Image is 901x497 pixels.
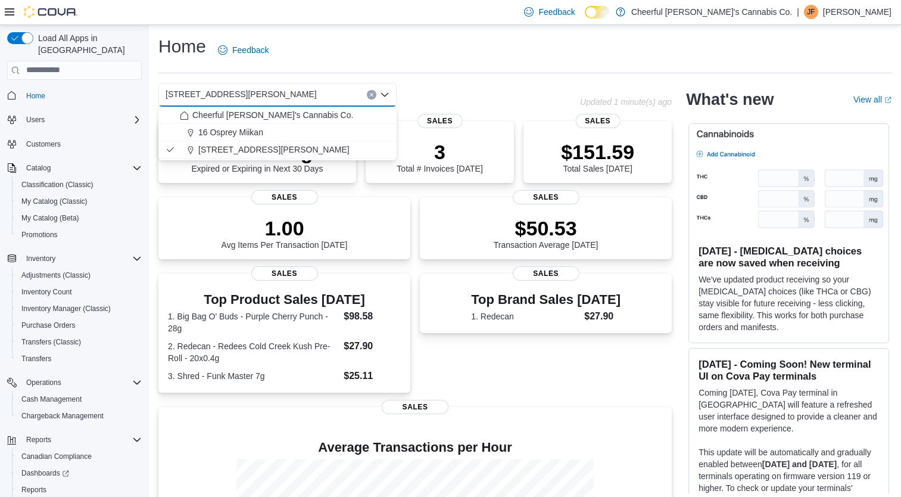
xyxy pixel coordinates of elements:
a: Transfers (Classic) [17,335,86,349]
h4: Average Transactions per Hour [168,440,662,455]
span: Promotions [17,228,142,242]
img: Cova [24,6,77,18]
a: Home [21,89,50,103]
span: Promotions [21,230,58,240]
p: Cheerful [PERSON_NAME]'s Cannabis Co. [631,5,792,19]
span: Sales [513,190,579,204]
span: Sales [382,400,448,414]
p: Updated 1 minute(s) ago [580,97,672,107]
p: 1.00 [222,216,348,240]
a: Purchase Orders [17,318,80,333]
a: Cash Management [17,392,86,406]
span: Transfers (Classic) [17,335,142,349]
span: 16 Osprey Miikan [198,126,263,138]
button: Operations [21,375,66,390]
span: Classification (Classic) [17,178,142,192]
span: Home [21,88,142,103]
span: Reports [17,483,142,497]
a: Inventory Manager (Classic) [17,302,116,316]
div: Avg Items Per Transaction [DATE] [222,216,348,250]
a: Chargeback Management [17,409,108,423]
button: Users [2,111,146,128]
button: 16 Osprey Miikan [158,124,397,141]
button: Promotions [12,226,146,243]
p: 3 [397,140,482,164]
p: Coming [DATE], Cova Pay terminal in [GEOGRAPHIC_DATA] will feature a refreshed user interface des... [699,387,879,434]
span: Transfers [21,354,51,364]
span: Catalog [26,163,51,173]
strong: [DATE] and [DATE] [762,459,837,469]
h1: Home [158,35,206,58]
dt: 1. Big Bag O' Buds - Purple Cherry Punch - 28g [168,310,339,334]
a: Transfers [17,352,56,366]
button: [STREET_ADDRESS][PERSON_NAME] [158,141,397,159]
dt: 1. Redecan [471,310,579,322]
span: Operations [26,378,61,387]
span: Home [26,91,45,101]
button: Inventory [2,250,146,267]
span: Cash Management [21,395,82,404]
span: Cash Management [17,392,142,406]
span: Feedback [538,6,575,18]
div: Jason Fitzpatrick [804,5,818,19]
span: Users [26,115,45,125]
a: Reports [17,483,51,497]
a: Inventory Count [17,285,77,299]
a: My Catalog (Beta) [17,211,84,225]
span: Sales [513,266,579,281]
button: Clear input [367,90,376,100]
span: Inventory [21,251,142,266]
button: Catalog [2,160,146,176]
span: My Catalog (Classic) [21,197,88,206]
h3: [DATE] - [MEDICAL_DATA] choices are now saved when receiving [699,245,879,269]
span: Customers [21,136,142,151]
p: $50.53 [494,216,598,240]
span: Feedback [232,44,269,56]
button: Cash Management [12,391,146,408]
span: Dashboards [17,466,142,480]
button: Inventory Count [12,284,146,300]
span: Operations [21,375,142,390]
p: $151.59 [561,140,634,164]
dt: 3. Shred - Funk Master 7g [168,370,339,382]
button: Customers [2,135,146,153]
a: My Catalog (Classic) [17,194,92,209]
span: My Catalog (Beta) [21,213,79,223]
span: [STREET_ADDRESS][PERSON_NAME] [198,144,350,156]
button: Catalog [21,161,55,175]
span: Customers [26,139,61,149]
button: My Catalog (Classic) [12,193,146,210]
span: Inventory Manager (Classic) [21,304,111,313]
span: Sales [251,190,318,204]
h2: What's new [686,90,774,109]
dt: 2. Redecan - Redees Cold Creek Kush Pre-Roll - 20x0.4g [168,340,339,364]
button: Purchase Orders [12,317,146,334]
h3: Top Brand Sales [DATE] [471,293,621,307]
button: Inventory [21,251,60,266]
button: My Catalog (Beta) [12,210,146,226]
p: [PERSON_NAME] [823,5,891,19]
span: Reports [26,435,51,445]
span: Sales [417,114,462,128]
span: Purchase Orders [21,321,76,330]
span: Transfers (Classic) [21,337,81,347]
div: Total Sales [DATE] [561,140,634,173]
span: My Catalog (Classic) [17,194,142,209]
button: Transfers [12,350,146,367]
span: Users [21,113,142,127]
a: Promotions [17,228,63,242]
h3: [DATE] - Coming Soon! New terminal UI on Cova Pay terminals [699,358,879,382]
span: Classification (Classic) [21,180,93,190]
h3: Top Product Sales [DATE] [168,293,401,307]
a: Adjustments (Classic) [17,268,95,282]
span: Transfers [17,352,142,366]
button: Operations [2,374,146,391]
a: Dashboards [17,466,74,480]
span: Load All Apps in [GEOGRAPHIC_DATA] [33,32,142,56]
dd: $98.58 [344,309,401,324]
span: Inventory Count [17,285,142,299]
button: Reports [21,433,56,447]
div: Choose from the following options [158,107,397,159]
div: Total # Invoices [DATE] [397,140,482,173]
